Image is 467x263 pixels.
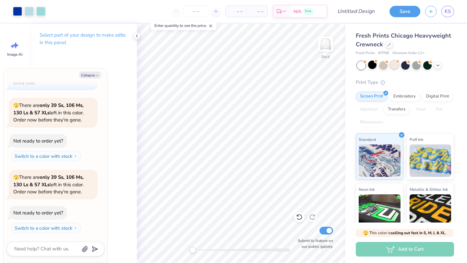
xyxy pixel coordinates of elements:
[356,92,387,101] div: Screen Print
[363,230,446,236] span: This color is .
[422,92,453,101] div: Digital Print
[13,174,84,188] strong: only 39 Ss, 106 Ms, 130 Ls & 57 XLs
[412,105,430,114] div: Vinyl
[410,144,451,177] img: Puff Ink
[13,102,19,109] span: 🫣
[359,144,401,177] img: Standard
[384,105,410,114] div: Transfers
[359,136,376,143] span: Standard
[7,52,22,57] span: Image AI
[13,102,84,123] span: There are left in this color. Order now before they're gone.
[359,194,401,227] img: Neon Ink
[294,238,333,249] label: Submit to feature on our public gallery.
[359,186,375,193] span: Neon Ink
[441,6,454,17] a: KS
[356,32,451,48] span: Fresh Prints Chicago Heavyweight Crewneck
[391,230,445,235] strong: selling out fast in S, M, L & XL
[363,230,368,236] span: 🫣
[13,210,63,216] div: Not ready to order yet?
[293,8,301,15] span: N/A
[432,105,447,114] div: Foil
[183,6,209,17] input: – –
[410,136,423,143] span: Puff Ink
[74,154,78,158] img: Switch to a color with stock
[410,194,451,227] img: Metallic & Glitter Ink
[250,8,263,15] span: – –
[305,9,311,14] span: Free
[356,51,375,56] span: Fresh Prints
[356,79,454,86] div: Print Type
[392,51,425,56] span: Minimum Order: 12 +
[11,223,81,233] button: Switch to a color with stock
[13,138,63,144] div: Not ready to order yet?
[389,92,420,101] div: Embroidery
[332,5,380,18] input: Untitled Design
[230,8,243,15] span: – –
[389,6,420,17] button: Save
[13,65,92,86] div: That color ships directly from our warehouse so it’ll arrive faster at no extra cost.
[321,54,330,60] div: Back
[378,51,389,56] span: # FP88
[13,174,84,195] span: There are left in this color. Order now before they're gone.
[13,102,84,116] strong: only 39 Ss, 106 Ms, 130 Ls & 57 XLs
[13,174,19,180] span: 🫣
[74,226,78,230] img: Switch to a color with stock
[445,8,451,15] span: KS
[11,151,81,161] button: Switch to a color with stock
[356,105,382,114] div: Applique
[189,247,196,253] div: Accessibility label
[151,21,217,30] div: Enter quantity to see the price.
[79,72,101,78] button: Collapse
[40,31,126,46] p: Select part of your design to make edits in this panel
[356,118,387,127] div: Rhinestones
[410,186,448,193] span: Metallic & Glitter Ink
[319,38,332,51] img: Back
